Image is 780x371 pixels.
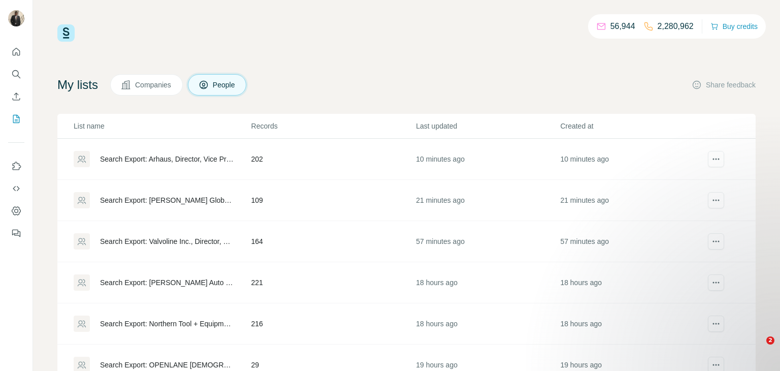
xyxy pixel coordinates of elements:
p: 2,280,962 [658,20,694,33]
td: 10 minutes ago [560,139,704,180]
div: Search Export: Valvoline Inc., Director, Vice President, CXO, Strategic, Owner / Partner, [GEOGRA... [100,236,234,246]
p: Created at [560,121,703,131]
p: Last updated [416,121,559,131]
button: My lists [8,110,24,128]
td: 18 hours ago [415,262,560,303]
img: Surfe Logo [57,24,75,42]
button: Buy credits [710,19,758,34]
span: People [213,80,236,90]
div: Search Export: [PERSON_NAME] Global Retail, Director, Vice President, CXO, Experienced Manager, S... [100,195,234,205]
button: Share feedback [692,80,756,90]
p: 56,944 [610,20,635,33]
td: 10 minutes ago [415,139,560,180]
td: 18 hours ago [560,262,704,303]
button: Feedback [8,224,24,242]
td: 109 [251,180,416,221]
div: Search Export: OPENLANE [DEMOGRAPHIC_DATA], Director, Vice President, CXO, Experienced Manager, S... [100,360,234,370]
button: Search [8,65,24,83]
td: 202 [251,139,416,180]
div: Search Export: Arhaus, Director, Vice President, CXO, Experienced Manager - [DATE] 16:03 [100,154,234,164]
button: Quick start [8,43,24,61]
button: Enrich CSV [8,87,24,106]
td: 216 [251,303,416,345]
td: 57 minutes ago [560,221,704,262]
h4: My lists [57,77,98,93]
td: 57 minutes ago [415,221,560,262]
iframe: Intercom live chat [745,336,770,361]
div: Search Export: Northern Tool + Equipment, Director, Vice President, CXO, Strategic, Experienced M... [100,319,234,329]
p: List name [74,121,250,131]
td: 164 [251,221,416,262]
td: 21 minutes ago [560,180,704,221]
td: 18 hours ago [560,303,704,345]
button: Use Surfe on LinkedIn [8,157,24,175]
td: 221 [251,262,416,303]
button: Use Surfe API [8,179,24,198]
button: actions [708,151,724,167]
p: Records [251,121,415,131]
div: Search Export: [PERSON_NAME] Auto Parts, Director, Vice President, CXO - [DATE] 22:06 [100,277,234,288]
button: Dashboard [8,202,24,220]
img: Avatar [8,10,24,26]
span: Companies [135,80,172,90]
td: 21 minutes ago [415,180,560,221]
button: actions [708,192,724,208]
td: 18 hours ago [415,303,560,345]
span: 2 [766,336,774,345]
